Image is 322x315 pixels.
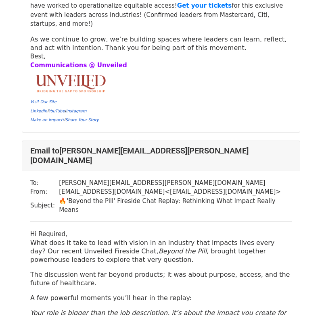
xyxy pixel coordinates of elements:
[59,197,292,215] td: 🔥'Beyond the Pill' Fireside Chat Replay: Rethinking What Impact Really Means
[30,146,292,165] h4: Email to [PERSON_NAME][EMAIL_ADDRESS][PERSON_NAME][DOMAIN_NAME]
[30,197,59,215] td: Subject:
[282,276,322,315] iframe: Chat Widget
[59,187,292,197] td: [EMAIL_ADDRESS][DOMAIN_NAME] < [EMAIL_ADDRESS][DOMAIN_NAME] >
[30,238,292,264] p: What does it take to lead with vision in an industry that impacts lives every day? Our recent Unv...
[30,70,111,97] img: AIorK4zIR5cT_0sXnmxCJOPndZpJ-9pmNbvT0Dw1NtjPIDoPwbxu9UPv50UjWYXi7T85LJmwAvEEuwI
[30,109,47,113] a: LinkedIn
[65,118,99,122] a: Share Your Story
[30,118,64,122] a: Make an Impact!
[66,109,87,113] a: Instagram
[30,294,292,302] p: A few powerful moments you’ll hear in the replay:
[30,35,292,52] p: As we continue to grow, we’re building spaces where leaders can learn, reflect, and act with inte...
[48,109,65,113] a: YouTube
[30,270,292,287] p: The discussion went far beyond products; it was about purpose, access, and the future of healthcare.
[30,62,127,69] font: Communications @ Unveiled
[30,178,59,188] td: To:
[30,109,86,113] font: I I
[159,247,207,255] em: Beyond the Pill
[177,2,232,9] a: Get your tickets
[30,52,292,61] div: Best,
[30,118,99,122] font: I
[59,178,292,188] td: [PERSON_NAME][EMAIL_ADDRESS][PERSON_NAME][DOMAIN_NAME]
[30,187,59,197] td: From:
[30,230,292,239] div: Hi Required,
[30,99,56,104] a: Visit Our Site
